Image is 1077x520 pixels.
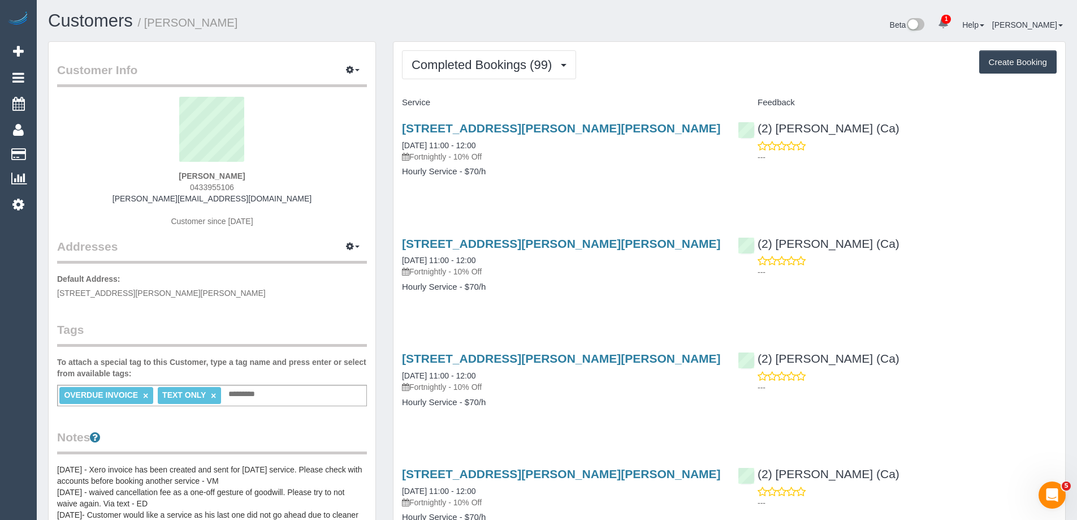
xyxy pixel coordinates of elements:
p: Fortnightly - 10% Off [402,266,721,277]
span: [STREET_ADDRESS][PERSON_NAME][PERSON_NAME] [57,289,266,298]
strong: [PERSON_NAME] [179,171,245,181]
p: --- [758,267,1057,278]
span: OVERDUE INVOICE [64,390,138,399]
h4: Feedback [738,98,1057,108]
a: [PERSON_NAME][EMAIL_ADDRESS][DOMAIN_NAME] [113,194,312,203]
small: / [PERSON_NAME] [138,16,238,29]
h4: Hourly Service - $70/h [402,282,721,292]
span: 0433955106 [190,183,234,192]
a: (2) [PERSON_NAME] (Ca) [738,467,899,480]
span: Completed Bookings (99) [412,58,557,72]
h4: Hourly Service - $70/h [402,398,721,407]
legend: Notes [57,429,367,454]
a: (2) [PERSON_NAME] (Ca) [738,237,899,250]
p: --- [758,497,1057,509]
h4: Service [402,98,721,108]
a: [DATE] 11:00 - 12:00 [402,256,475,265]
legend: Customer Info [57,62,367,87]
p: --- [758,382,1057,393]
span: TEXT ONLY [162,390,206,399]
span: 1 [941,15,951,24]
label: To attach a special tag to this Customer, type a tag name and press enter or select from availabl... [57,356,367,379]
img: Automaid Logo [7,11,29,27]
a: [DATE] 11:00 - 12:00 [402,487,475,496]
p: Fortnightly - 10% Off [402,381,721,393]
p: Fortnightly - 10% Off [402,497,721,508]
button: Completed Bookings (99) [402,50,576,79]
button: Create Booking [979,50,1057,74]
span: 5 [1062,482,1071,491]
a: (2) [PERSON_NAME] (Ca) [738,122,899,135]
a: Beta [890,20,925,29]
a: [STREET_ADDRESS][PERSON_NAME][PERSON_NAME] [402,237,721,250]
a: [STREET_ADDRESS][PERSON_NAME][PERSON_NAME] [402,467,721,480]
a: (2) [PERSON_NAME] (Ca) [738,352,899,365]
a: [DATE] 11:00 - 12:00 [402,371,475,380]
p: Fortnightly - 10% Off [402,151,721,162]
a: × [211,391,216,401]
a: 1 [932,11,954,36]
a: Customers [48,11,133,31]
a: [STREET_ADDRESS][PERSON_NAME][PERSON_NAME] [402,352,721,365]
legend: Tags [57,321,367,347]
a: [PERSON_NAME] [992,20,1063,29]
span: Customer since [DATE] [171,217,253,226]
img: New interface [906,18,924,33]
h4: Hourly Service - $70/h [402,167,721,177]
label: Default Address: [57,273,120,285]
iframe: Intercom live chat [1039,482,1066,509]
a: [DATE] 11:00 - 12:00 [402,141,475,150]
p: --- [758,152,1057,163]
a: Help [962,20,984,29]
a: × [143,391,148,401]
a: [STREET_ADDRESS][PERSON_NAME][PERSON_NAME] [402,122,721,135]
